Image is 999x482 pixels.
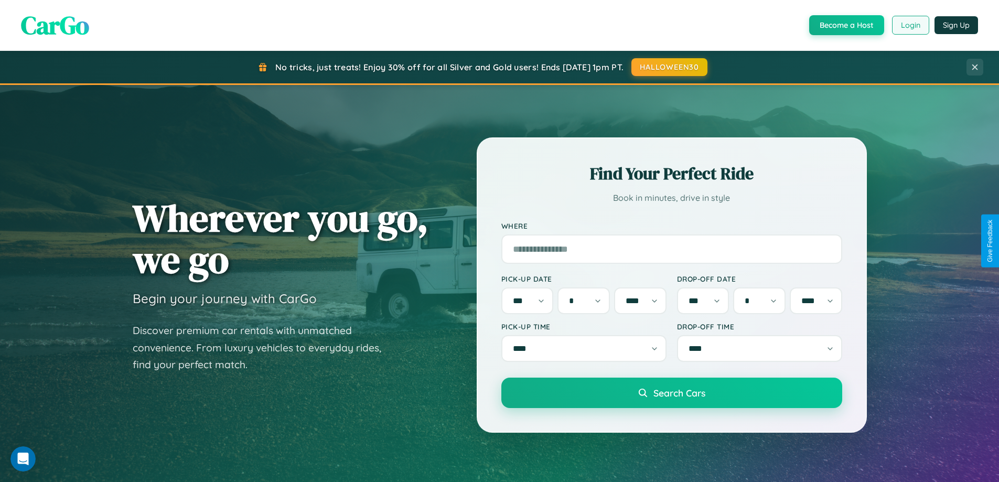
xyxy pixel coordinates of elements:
[677,274,842,283] label: Drop-off Date
[133,291,317,306] h3: Begin your journey with CarGo
[986,220,994,262] div: Give Feedback
[501,221,842,230] label: Where
[133,322,395,373] p: Discover premium car rentals with unmatched convenience. From luxury vehicles to everyday rides, ...
[501,322,667,331] label: Pick-up Time
[501,378,842,408] button: Search Cars
[275,62,624,72] span: No tricks, just treats! Enjoy 30% off for all Silver and Gold users! Ends [DATE] 1pm PT.
[501,274,667,283] label: Pick-up Date
[21,8,89,42] span: CarGo
[133,197,428,280] h1: Wherever you go, we go
[934,16,978,34] button: Sign Up
[631,58,707,76] button: HALLOWEEN30
[677,322,842,331] label: Drop-off Time
[501,190,842,206] p: Book in minutes, drive in style
[501,162,842,185] h2: Find Your Perfect Ride
[10,446,36,472] iframe: Intercom live chat
[653,387,705,399] span: Search Cars
[809,15,884,35] button: Become a Host
[892,16,929,35] button: Login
